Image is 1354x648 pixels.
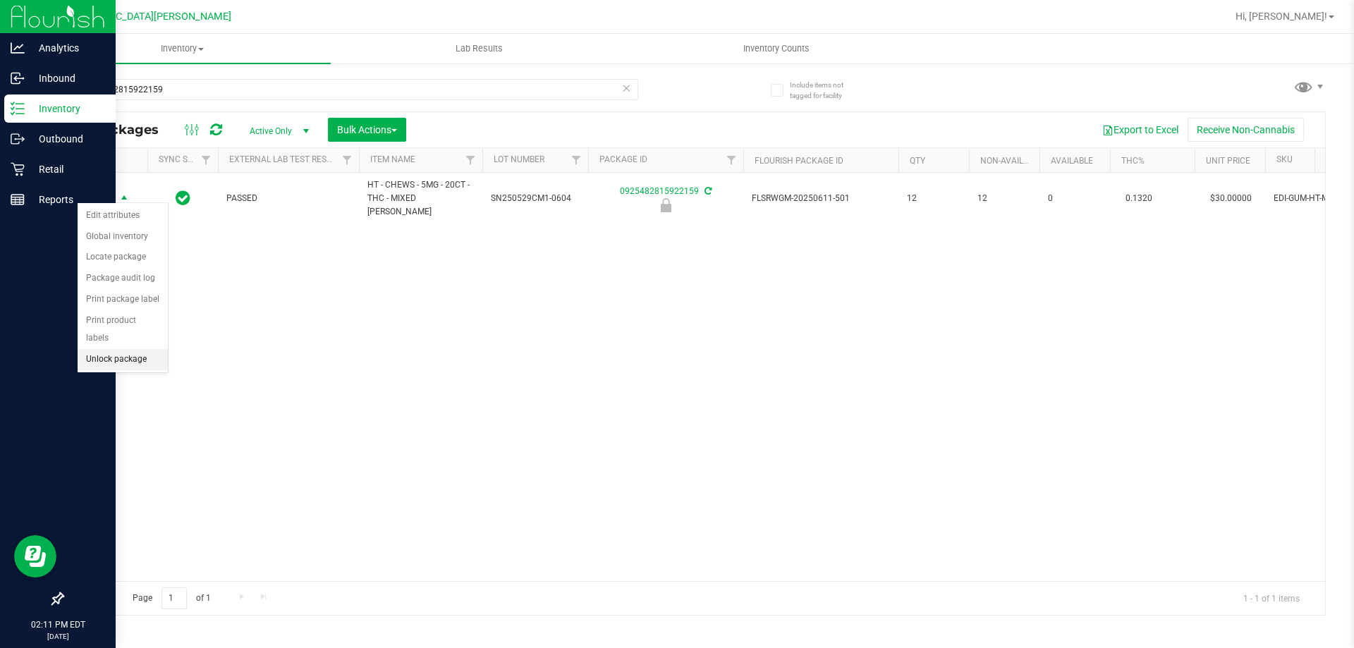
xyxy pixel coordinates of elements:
[586,198,745,212] div: Newly Received
[116,189,133,209] span: select
[11,71,25,85] inline-svg: Inbound
[1048,192,1102,205] span: 0
[11,162,25,176] inline-svg: Retail
[621,79,631,97] span: Clear
[980,156,1043,166] a: Non-Available
[910,156,925,166] a: Qty
[176,188,190,208] span: In Sync
[11,102,25,116] inline-svg: Inventory
[337,124,397,135] span: Bulk Actions
[1206,156,1250,166] a: Unit Price
[907,192,960,205] span: 12
[328,118,406,142] button: Bulk Actions
[599,154,647,164] a: Package ID
[6,618,109,631] p: 02:11 PM EDT
[11,192,25,207] inline-svg: Reports
[367,178,474,219] span: HT - CHEWS - 5MG - 20CT - THC - MIXED [PERSON_NAME]
[25,161,109,178] p: Retail
[121,587,222,609] span: Page of 1
[34,34,331,63] a: Inventory
[195,148,218,172] a: Filter
[78,205,168,226] li: Edit attributes
[1118,188,1159,209] span: 0.1320
[6,631,109,642] p: [DATE]
[11,132,25,146] inline-svg: Outbound
[491,192,580,205] span: SN250529CM1-0604
[57,11,231,23] span: [GEOGRAPHIC_DATA][PERSON_NAME]
[78,247,168,268] li: Locate package
[1121,156,1145,166] a: THC%
[78,268,168,289] li: Package audit log
[752,192,890,205] span: FLSRWGM-20250611-501
[336,148,359,172] a: Filter
[25,191,109,208] p: Reports
[25,39,109,56] p: Analytics
[11,41,25,55] inline-svg: Analytics
[620,186,699,196] a: 0925482815922159
[755,156,843,166] a: Flourish Package ID
[331,34,628,63] a: Lab Results
[78,310,168,349] li: Print product labels
[370,154,415,164] a: Item Name
[790,80,860,101] span: Include items not tagged for facility
[1188,118,1304,142] button: Receive Non-Cannabis
[161,587,187,609] input: 1
[702,186,712,196] span: Sync from Compliance System
[25,100,109,117] p: Inventory
[229,154,340,164] a: External Lab Test Result
[494,154,544,164] a: Lot Number
[25,70,109,87] p: Inbound
[78,289,168,310] li: Print package label
[34,42,331,55] span: Inventory
[78,226,168,247] li: Global inventory
[1276,154,1293,164] a: SKU
[437,42,522,55] span: Lab Results
[1203,188,1259,209] span: $30.00000
[628,34,925,63] a: Inventory Counts
[226,192,350,205] span: PASSED
[459,148,482,172] a: Filter
[1093,118,1188,142] button: Export to Excel
[73,122,173,137] span: All Packages
[25,130,109,147] p: Outbound
[565,148,588,172] a: Filter
[14,535,56,577] iframe: Resource center
[1236,11,1327,22] span: Hi, [PERSON_NAME]!
[78,349,168,370] li: Unlock package
[1051,156,1093,166] a: Available
[159,154,213,164] a: Sync Status
[1232,587,1311,609] span: 1 - 1 of 1 items
[724,42,829,55] span: Inventory Counts
[977,192,1031,205] span: 12
[720,148,743,172] a: Filter
[62,79,638,100] input: Search Package ID, Item Name, SKU, Lot or Part Number...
